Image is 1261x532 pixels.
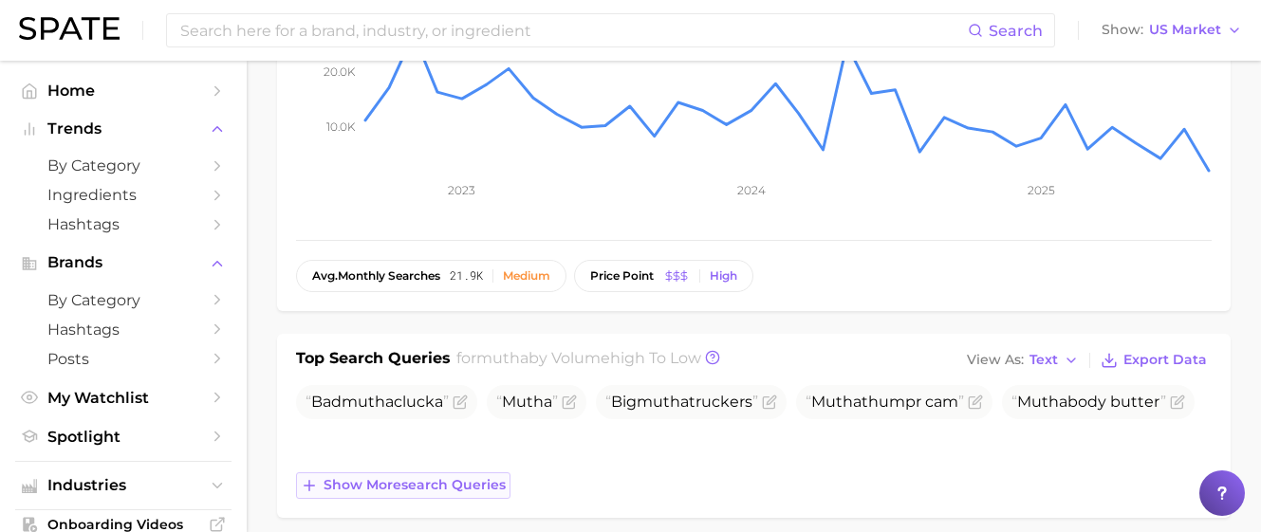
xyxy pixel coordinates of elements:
a: My Watchlist [15,383,232,413]
span: Big truckers [605,393,758,411]
a: Ingredients [15,180,232,210]
span: price point [590,269,654,283]
tspan: 2025 [1028,183,1055,197]
span: Trends [47,120,199,138]
tspan: 2023 [448,183,475,197]
tspan: 10.0k [326,119,356,134]
abbr: average [312,268,338,283]
button: Flag as miscategorized or irrelevant [453,394,468,410]
tspan: 20.0k [324,64,356,79]
span: Mutha [811,393,862,411]
span: Search [989,22,1043,40]
button: Show moresearch queries [296,472,510,499]
span: monthly searches [312,269,440,283]
span: 21.9k [450,269,483,283]
button: Flag as miscategorized or irrelevant [968,394,983,410]
span: Mutha [502,393,552,411]
span: View As [967,355,1024,365]
button: Export Data [1096,347,1212,374]
span: Industries [47,477,199,494]
a: by Category [15,151,232,180]
span: high to low [610,349,701,367]
span: Brands [47,254,199,271]
button: Brands [15,248,232,277]
div: High [710,269,737,283]
span: Home [47,82,199,100]
button: ShowUS Market [1097,18,1247,43]
button: Flag as miscategorized or irrelevant [762,394,777,410]
span: Export Data [1123,352,1207,368]
span: My Watchlist [47,389,199,407]
span: Mutha [1017,393,1067,411]
span: Posts [47,350,199,368]
button: Flag as miscategorized or irrelevant [562,394,577,410]
span: US Market [1149,25,1221,35]
button: Industries [15,471,232,500]
button: price pointHigh [574,260,753,292]
button: View AsText [962,348,1084,373]
span: Text [1029,355,1058,365]
div: Medium [503,269,550,283]
a: Hashtags [15,315,232,344]
span: by Category [47,156,199,174]
span: mutha [476,349,529,367]
a: Home [15,76,232,105]
a: Posts [15,344,232,374]
span: Hashtags [47,215,199,233]
button: Trends [15,115,232,143]
input: Search here for a brand, industry, or ingredient [178,14,968,46]
span: mutha [342,393,394,411]
button: Flag as miscategorized or irrelevant [1170,394,1185,410]
span: thumpr cam [806,393,964,411]
img: SPATE [19,17,120,40]
span: body butter [1011,393,1166,411]
span: Ingredients [47,186,199,204]
span: by Category [47,291,199,309]
span: mutha [637,393,689,411]
h1: Top Search Queries [296,347,451,374]
a: Spotlight [15,422,232,451]
h2: for by Volume [456,347,701,374]
span: Hashtags [47,321,199,339]
a: by Category [15,285,232,315]
button: avg.monthly searches21.9kMedium [296,260,566,292]
span: Bad clucka [306,393,449,411]
tspan: 2024 [737,183,766,197]
a: Hashtags [15,210,232,239]
span: Spotlight [47,428,199,446]
span: Show more search queries [324,477,506,493]
span: Show [1102,25,1143,35]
